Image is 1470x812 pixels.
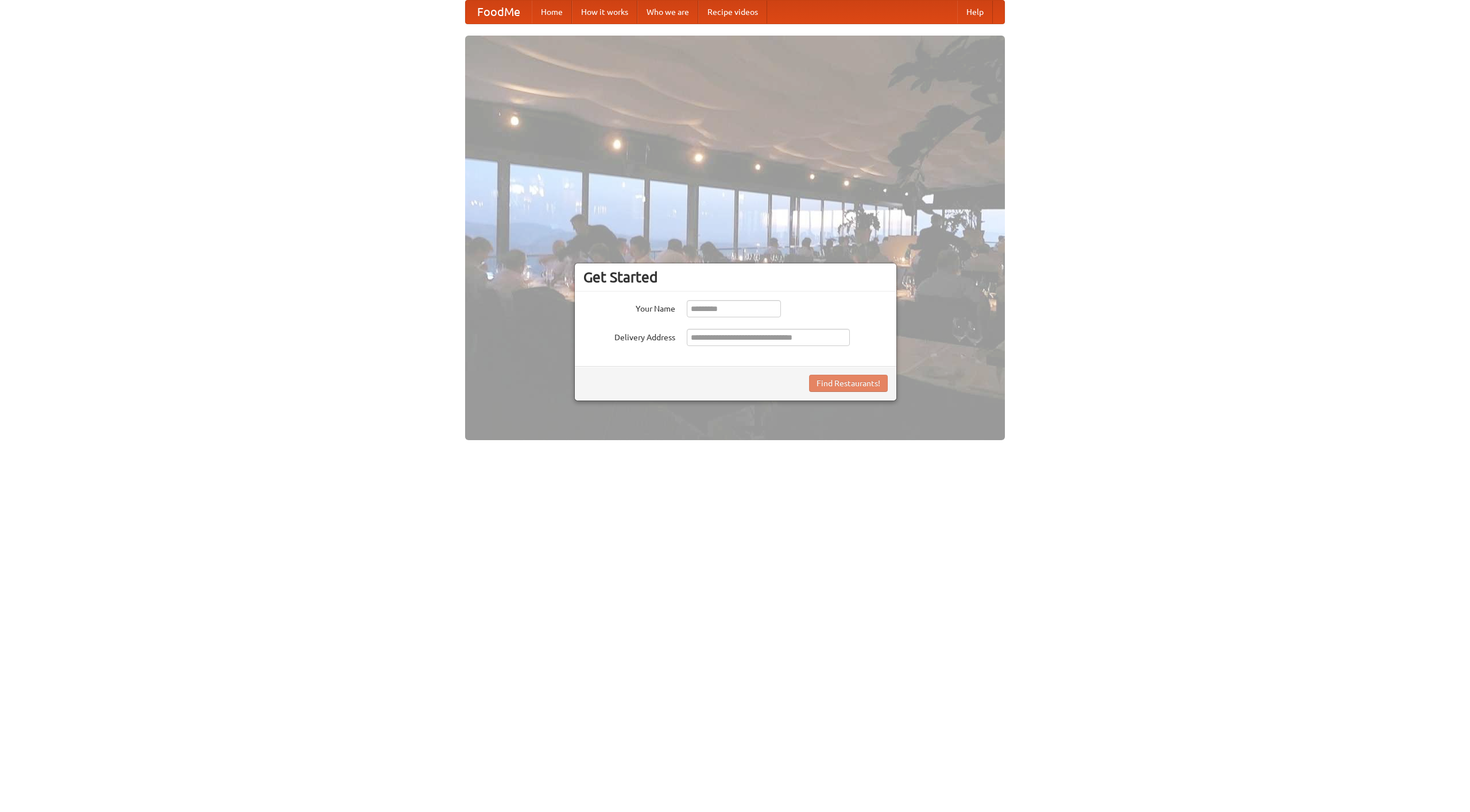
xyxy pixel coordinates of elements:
button: Find Restaurants! [809,375,888,392]
a: Recipe videos [698,1,767,24]
a: How it works [572,1,637,24]
a: Who we are [637,1,698,24]
h3: Get Started [583,269,888,286]
a: Help [957,1,993,24]
label: Your Name [583,300,675,314]
label: Delivery Address [583,329,675,343]
a: Home [532,1,572,24]
a: FoodMe [466,1,532,24]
